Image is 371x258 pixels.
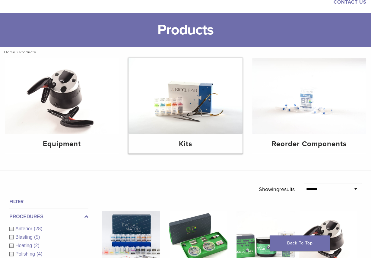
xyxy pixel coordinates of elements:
h4: Filter [9,198,88,205]
h4: Reorder Components [257,139,361,149]
img: Reorder Components [252,58,366,134]
label: Procedures [9,213,88,220]
a: Reorder Components [252,58,366,153]
span: (4) [36,251,43,256]
a: Home [2,50,15,54]
a: Kits [128,58,243,153]
span: (28) [34,226,42,231]
h4: Equipment [10,139,114,149]
span: (2) [33,243,40,248]
span: Anterior [15,226,34,231]
img: Kits [128,58,243,134]
span: Heating [15,243,33,248]
p: Showing results [259,183,295,196]
span: Blasting [15,234,34,240]
h4: Kits [133,139,238,149]
a: Back To Top [270,235,330,251]
a: Equipment [5,58,119,153]
img: Equipment [5,58,119,134]
span: Polishing [15,251,36,256]
span: / [15,51,19,54]
span: (5) [34,234,40,240]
